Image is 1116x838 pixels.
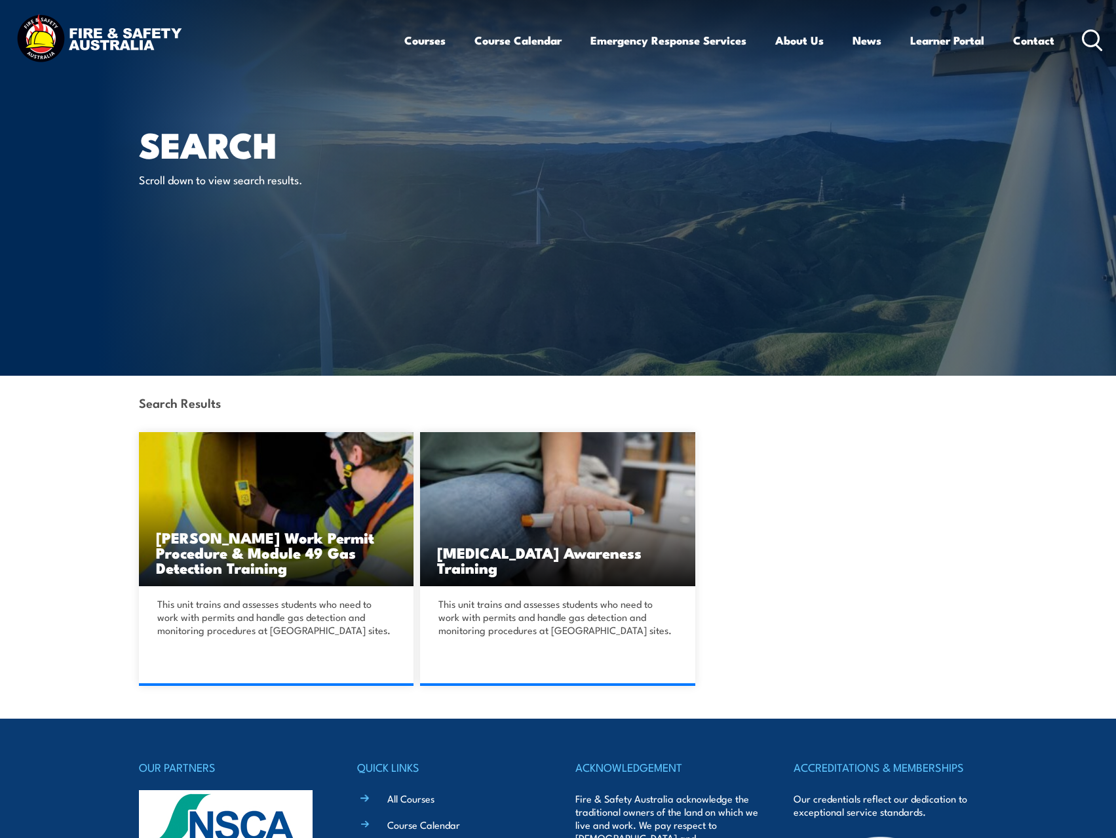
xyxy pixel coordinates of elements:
[357,758,541,776] h4: QUICK LINKS
[139,432,414,586] a: [PERSON_NAME] Work Permit Procedure & Module 49 Gas Detection Training
[139,129,463,159] h1: Search
[387,791,434,805] a: All Courses
[910,23,984,58] a: Learner Portal
[157,597,392,637] p: This unit trains and assesses students who need to work with permits and handle gas detection and...
[156,530,397,575] h3: [PERSON_NAME] Work Permit Procedure & Module 49 Gas Detection Training
[575,758,759,776] h4: ACKNOWLEDGEMENT
[474,23,562,58] a: Course Calendar
[420,432,695,586] img: Anaphylaxis Awareness TRAINING
[794,792,977,818] p: Our credentials reflect our dedication to exceptional service standards.
[1013,23,1054,58] a: Contact
[404,23,446,58] a: Courses
[438,597,673,637] p: This unit trains and assesses students who need to work with permits and handle gas detection and...
[853,23,881,58] a: News
[139,432,414,586] img: Santos Work Permit Procedure & Module 49 Gas Detection Training (1)
[420,432,695,586] a: [MEDICAL_DATA] Awareness Training
[590,23,746,58] a: Emergency Response Services
[139,172,378,187] p: Scroll down to view search results.
[139,393,221,411] strong: Search Results
[794,758,977,776] h4: ACCREDITATIONS & MEMBERSHIPS
[139,758,322,776] h4: OUR PARTNERS
[387,818,460,831] a: Course Calendar
[437,545,678,575] h3: [MEDICAL_DATA] Awareness Training
[775,23,824,58] a: About Us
